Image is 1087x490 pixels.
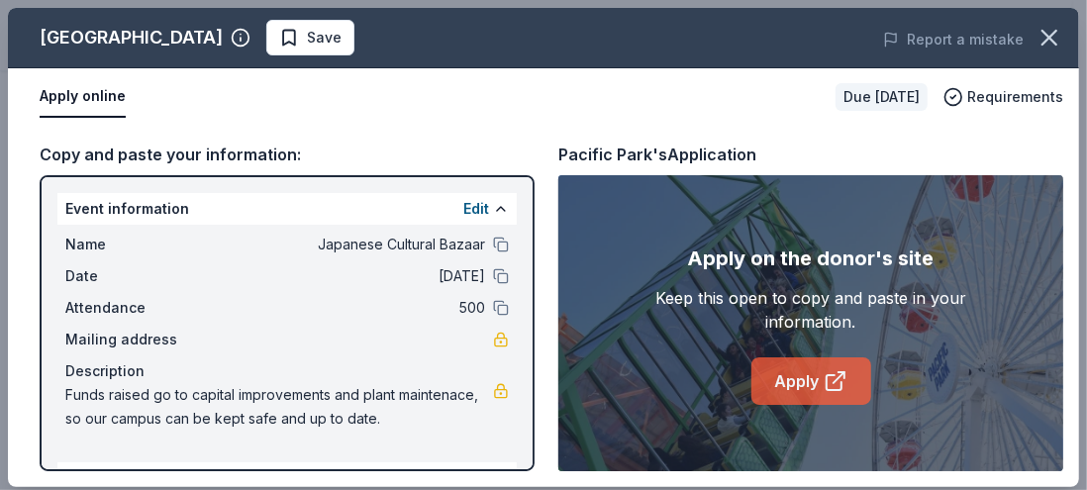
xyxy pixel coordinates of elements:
a: Apply [751,357,871,405]
div: Keep this open to copy and paste in your information. [609,286,1013,334]
span: Date [65,264,198,288]
button: Save [266,20,354,55]
button: Apply online [40,76,126,118]
div: Copy and paste your information: [40,142,535,167]
div: Apply on the donor's site [688,243,935,274]
span: [DATE] [198,264,485,288]
button: Report a mistake [883,28,1024,51]
span: Requirements [967,85,1063,109]
div: [GEOGRAPHIC_DATA] [40,22,223,53]
span: Funds raised go to capital improvements and plant maintenace, so our campus can be kept safe and ... [65,383,493,431]
span: 500 [198,296,485,320]
span: Japanese Cultural Bazaar [198,233,485,256]
span: Attendance [65,296,198,320]
div: Pacific Park's Application [558,142,756,167]
button: Edit [463,466,489,490]
span: Mailing address [65,328,198,351]
button: Edit [463,197,489,221]
div: Event information [57,193,517,225]
span: Name [65,233,198,256]
div: Description [65,359,509,383]
button: Requirements [943,85,1063,109]
div: Due [DATE] [836,83,928,111]
span: Save [307,26,342,49]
